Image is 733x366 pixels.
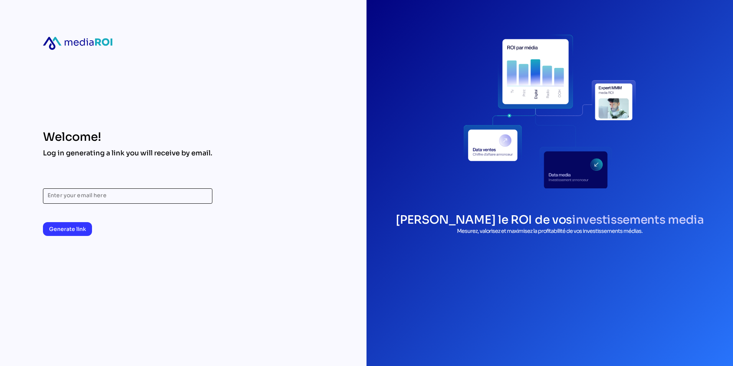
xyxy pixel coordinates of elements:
[43,37,112,50] div: mediaroi
[463,25,636,197] div: login
[43,222,92,236] button: Generate link
[49,224,86,234] span: Generate link
[48,188,208,204] input: Enter your email here
[43,148,212,158] div: Log in generating a link you will receive by email.
[572,213,704,227] span: investissements media
[396,213,704,227] h1: [PERSON_NAME] le ROI de vos
[396,227,704,235] p: Mesurez, valorisez et maximisez la profitabilité de vos investissements médias.
[43,130,212,144] div: Welcome!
